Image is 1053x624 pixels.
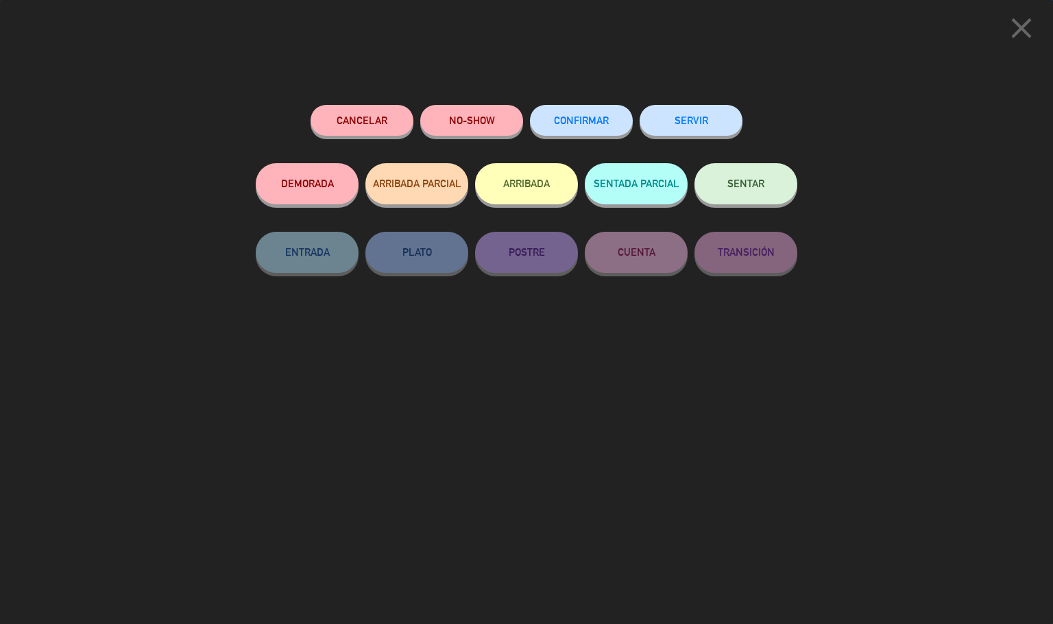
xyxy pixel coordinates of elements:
button: DEMORADA [256,163,359,204]
span: CONFIRMAR [554,115,609,126]
button: SENTADA PARCIAL [585,163,688,204]
span: SENTAR [727,178,764,189]
button: SENTAR [694,163,797,204]
button: POSTRE [475,232,578,273]
i: close [1004,11,1039,45]
button: close [1000,10,1043,51]
span: ARRIBADA PARCIAL [373,178,461,189]
button: ARRIBADA [475,163,578,204]
button: Cancelar [311,105,413,136]
button: TRANSICIÓN [694,232,797,273]
button: CUENTA [585,232,688,273]
button: ENTRADA [256,232,359,273]
button: NO-SHOW [420,105,523,136]
button: ARRIBADA PARCIAL [365,163,468,204]
button: PLATO [365,232,468,273]
button: SERVIR [640,105,742,136]
button: CONFIRMAR [530,105,633,136]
